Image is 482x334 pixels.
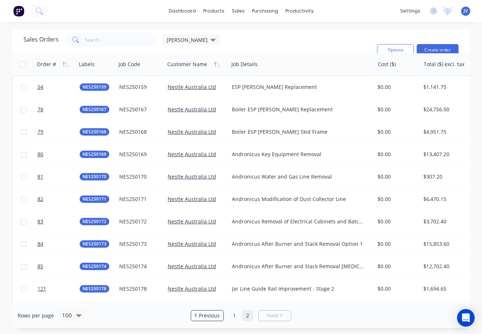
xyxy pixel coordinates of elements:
div: $0.00 [377,128,416,136]
a: dashboard [165,6,200,17]
div: Boiler ESP [PERSON_NAME] Replacement [232,106,365,113]
a: Nestle Australia Ltd [168,151,216,158]
button: NES250171 [80,195,109,203]
span: NES250173 [83,240,106,248]
a: 81 [37,166,80,188]
div: Open Intercom Messenger [457,309,475,327]
div: NES250167 [119,106,160,113]
button: NES250167 [80,106,109,113]
a: Nestle Australia Ltd [168,128,216,135]
a: Nestle Australia Ltd [168,83,216,90]
div: NES250174 [119,263,160,270]
div: NES250171 [119,195,160,203]
span: 85 [37,263,43,270]
div: NES250172 [119,218,160,225]
div: Order # [37,61,56,68]
div: $0.00 [377,106,416,113]
div: Job Details [231,61,258,68]
div: NES250159 [119,83,160,91]
a: Page 1 [229,310,240,321]
a: 79 [37,121,80,143]
div: $0.00 [377,263,416,270]
a: 80 [37,143,80,165]
div: $0.00 [377,151,416,158]
div: NES250169 [119,151,160,158]
div: Andronicus After Burner and Stack Removal [MEDICAL_DATA] [232,263,365,270]
span: 84 [37,240,43,248]
button: NES250174 [80,263,109,270]
span: NES250159 [83,83,106,91]
div: ESP [PERSON_NAME] Replacement [232,83,365,91]
div: settings [397,6,424,17]
div: Andronicus Key Equipment Removal [232,151,365,158]
button: NES250168 [80,128,109,136]
button: NES250178 [80,285,109,292]
span: NES250174 [83,263,106,270]
a: Nestle Australia Ltd [168,240,216,247]
button: Create order [417,44,459,56]
span: [PERSON_NAME] [167,36,208,44]
span: 121 [37,285,46,292]
div: Labels [79,61,95,68]
button: NES250159 [80,83,109,91]
input: Search... [85,32,157,47]
a: 83 [37,211,80,233]
div: NES250170 [119,173,160,180]
span: NES250171 [83,195,106,203]
span: NES250170 [83,173,106,180]
a: Nestle Australia Ltd [168,218,216,225]
button: NES250173 [80,240,109,248]
div: sales [228,6,248,17]
div: Boiler ESP [PERSON_NAME] Skid Frame [232,128,365,136]
a: 54 [37,76,80,98]
button: NES250170 [80,173,109,180]
a: Nestle Australia Ltd [168,195,216,202]
a: Nestle Australia Ltd [168,285,216,292]
div: Andronicus Modification of Dust Collector Line [232,195,365,203]
div: $0.00 [377,83,416,91]
h1: Sales Orders [23,36,59,43]
div: Jar Line Guide Rail Improvement - Stage 2 [232,285,365,292]
button: Options [377,44,414,56]
span: 79 [37,128,43,136]
div: productivity [282,6,317,17]
div: Andronicus After Burner and Stack Removal Option 1 [232,240,365,248]
div: products [200,6,228,17]
div: Customer Name [167,61,207,68]
div: Cost ($) [378,61,396,68]
div: NES250168 [119,128,160,136]
a: 78 [37,98,80,121]
div: $0.00 [377,195,416,203]
a: Nestle Australia Ltd [168,106,216,113]
span: 80 [37,151,43,158]
div: $0.00 [377,240,416,248]
div: $0.00 [377,173,416,180]
span: 78 [37,106,43,113]
span: NES250169 [83,151,106,158]
div: $0.00 [377,218,416,225]
div: $0.00 [377,285,416,292]
a: Next page [259,312,291,319]
img: Factory [13,6,24,17]
span: 54 [37,83,43,91]
div: Andronicus Water and Gas Line Removal [232,173,365,180]
a: 84 [37,233,80,255]
div: NES250173 [119,240,160,248]
a: 141 [37,300,80,322]
a: 85 [37,255,80,277]
a: Previous page [191,312,223,319]
div: NES250178 [119,285,160,292]
button: NES250169 [80,151,109,158]
div: Job Code [118,61,140,68]
span: NES250168 [83,128,106,136]
span: NES250167 [83,106,106,113]
a: Page 2 is your current page [242,310,253,321]
a: 121 [37,278,80,300]
div: purchasing [248,6,282,17]
span: Rows per page [18,312,54,319]
button: NES250172 [80,218,109,225]
span: JV [464,8,468,14]
span: 81 [37,173,43,180]
a: 82 [37,188,80,210]
ul: Pagination [188,310,294,321]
